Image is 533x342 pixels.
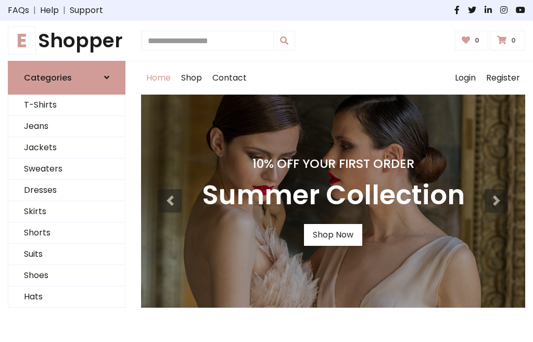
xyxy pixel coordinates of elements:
h4: 10% Off Your First Order [202,156,465,171]
a: Jackets [8,137,125,159]
h3: Summer Collection [202,179,465,212]
a: FAQs [8,4,29,17]
a: EShopper [8,29,125,52]
a: Shorts [8,222,125,244]
a: T-Shirts [8,95,125,116]
span: 0 [472,36,482,45]
a: Suits [8,244,125,265]
a: Shop Now [304,224,362,246]
a: Login [450,61,481,95]
a: Skirts [8,201,125,222]
a: Sweaters [8,159,125,180]
a: 0 [490,31,525,50]
h6: Categories [24,73,72,83]
span: | [59,4,70,17]
a: Jeans [8,116,125,137]
a: 0 [455,31,489,50]
a: Shop [176,61,207,95]
a: Home [141,61,176,95]
span: | [29,4,40,17]
a: Dresses [8,180,125,201]
span: E [8,27,36,55]
a: Categories [8,61,125,95]
span: 0 [509,36,518,45]
a: Contact [207,61,252,95]
a: Help [40,4,59,17]
a: Register [481,61,525,95]
a: Shoes [8,265,125,286]
a: Support [70,4,103,17]
h1: Shopper [8,29,125,52]
a: Hats [8,286,125,308]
